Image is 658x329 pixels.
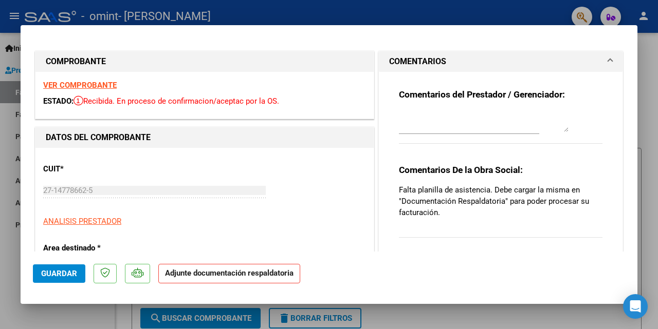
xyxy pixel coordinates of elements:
strong: Comentarios De la Obra Social: [399,165,523,175]
p: CUIT [43,163,140,175]
p: Area destinado * [43,242,140,254]
span: ANALISIS PRESTADOR [43,217,121,226]
h1: COMENTARIOS [389,55,446,68]
span: Guardar [41,269,77,278]
a: VER COMPROBANTE [43,81,117,90]
p: Falta planilla de asistencia. Debe cargar la misma en "Documentación Respaldatoria" para poder pr... [399,184,602,218]
strong: Adjunte documentación respaldatoria [165,268,294,278]
div: Open Intercom Messenger [623,294,648,319]
span: Recibida. En proceso de confirmacion/aceptac por la OS. [74,96,279,106]
strong: Comentarios del Prestador / Gerenciador: [399,89,565,100]
strong: DATOS DEL COMPROBANTE [46,132,151,142]
mat-expansion-panel-header: COMENTARIOS [379,51,623,72]
span: ESTADO: [43,96,74,106]
button: Guardar [33,264,85,283]
div: COMENTARIOS [379,72,623,265]
strong: COMPROBANTE [46,56,106,66]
